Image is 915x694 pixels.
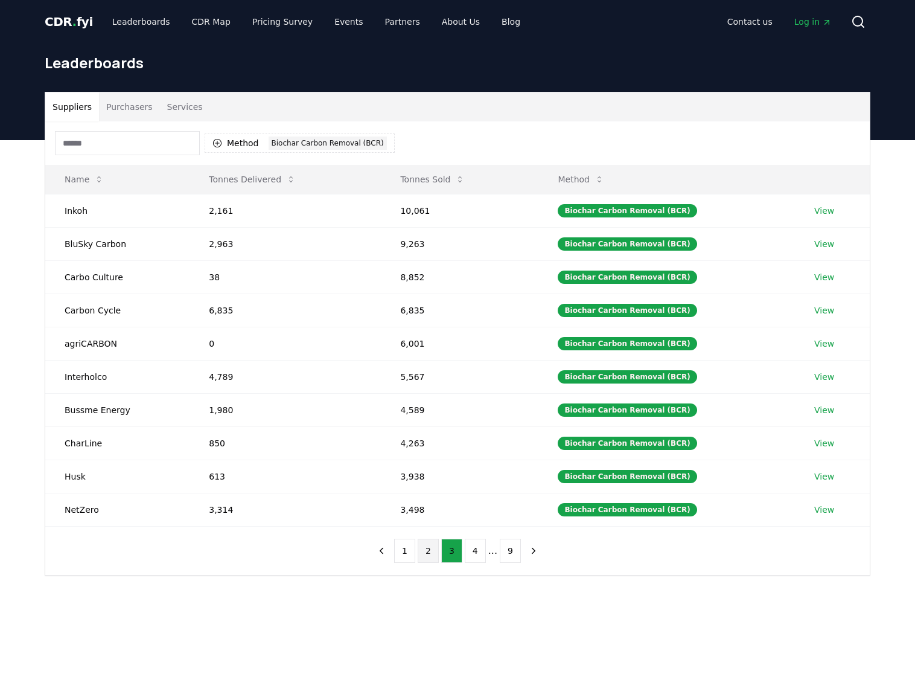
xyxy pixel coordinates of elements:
[794,16,832,28] span: Log in
[381,227,538,260] td: 9,263
[558,370,697,384] div: Biochar Carbon Removal (BCR)
[558,237,697,251] div: Biochar Carbon Removal (BCR)
[418,539,439,563] button: 2
[558,470,697,483] div: Biochar Carbon Removal (BCR)
[394,539,415,563] button: 1
[45,426,190,460] td: CharLine
[381,194,538,227] td: 10,061
[190,493,381,526] td: 3,314
[718,11,841,33] nav: Main
[814,437,834,449] a: View
[492,11,530,33] a: Blog
[190,227,381,260] td: 2,963
[558,403,697,417] div: Biochar Carbon Removal (BCR)
[558,337,697,350] div: Biochar Carbon Removal (BCR)
[243,11,322,33] a: Pricing Survey
[72,14,77,29] span: .
[325,11,372,33] a: Events
[381,327,538,360] td: 6,001
[45,260,190,294] td: Carbo Culture
[558,271,697,284] div: Biochar Carbon Removal (BCR)
[814,205,834,217] a: View
[814,471,834,483] a: View
[523,539,544,563] button: next page
[558,437,697,450] div: Biochar Carbon Removal (BCR)
[45,227,190,260] td: BluSky Carbon
[45,327,190,360] td: agriCARBON
[103,11,180,33] a: Leaderboards
[381,426,538,460] td: 4,263
[381,260,538,294] td: 8,852
[814,238,834,250] a: View
[391,167,474,191] button: Tonnes Sold
[814,371,834,383] a: View
[465,539,486,563] button: 4
[45,13,93,30] a: CDR.fyi
[45,493,190,526] td: NetZero
[814,304,834,316] a: View
[45,14,93,29] span: CDR fyi
[190,194,381,227] td: 2,161
[182,11,240,33] a: CDR Map
[160,92,210,121] button: Services
[45,294,190,327] td: Carbon Cycle
[269,137,387,150] div: Biochar Carbon Removal (BCR)
[199,167,305,191] button: Tonnes Delivered
[558,503,697,516] div: Biochar Carbon Removal (BCR)
[103,11,530,33] nav: Main
[381,360,538,393] td: 5,567
[371,539,392,563] button: previous page
[45,360,190,393] td: Interholco
[381,493,538,526] td: 3,498
[814,404,834,416] a: View
[375,11,430,33] a: Partners
[785,11,841,33] a: Log in
[432,11,489,33] a: About Us
[814,271,834,283] a: View
[381,393,538,426] td: 4,589
[381,460,538,493] td: 3,938
[45,92,99,121] button: Suppliers
[190,260,381,294] td: 38
[558,304,697,317] div: Biochar Carbon Removal (BCR)
[190,294,381,327] td: 6,835
[45,393,190,426] td: Bussme Energy
[190,327,381,360] td: 0
[45,194,190,227] td: Inkoh
[814,504,834,516] a: View
[190,393,381,426] td: 1,980
[55,167,113,191] button: Name
[718,11,782,33] a: Contact us
[190,460,381,493] td: 613
[99,92,160,121] button: Purchasers
[488,544,497,558] li: ...
[45,460,190,493] td: Husk
[558,204,697,217] div: Biochar Carbon Removal (BCR)
[45,53,870,72] h1: Leaderboards
[548,167,614,191] button: Method
[441,539,462,563] button: 3
[814,338,834,350] a: View
[190,426,381,460] td: 850
[190,360,381,393] td: 4,789
[500,539,521,563] button: 9
[205,133,395,153] button: MethodBiochar Carbon Removal (BCR)
[381,294,538,327] td: 6,835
